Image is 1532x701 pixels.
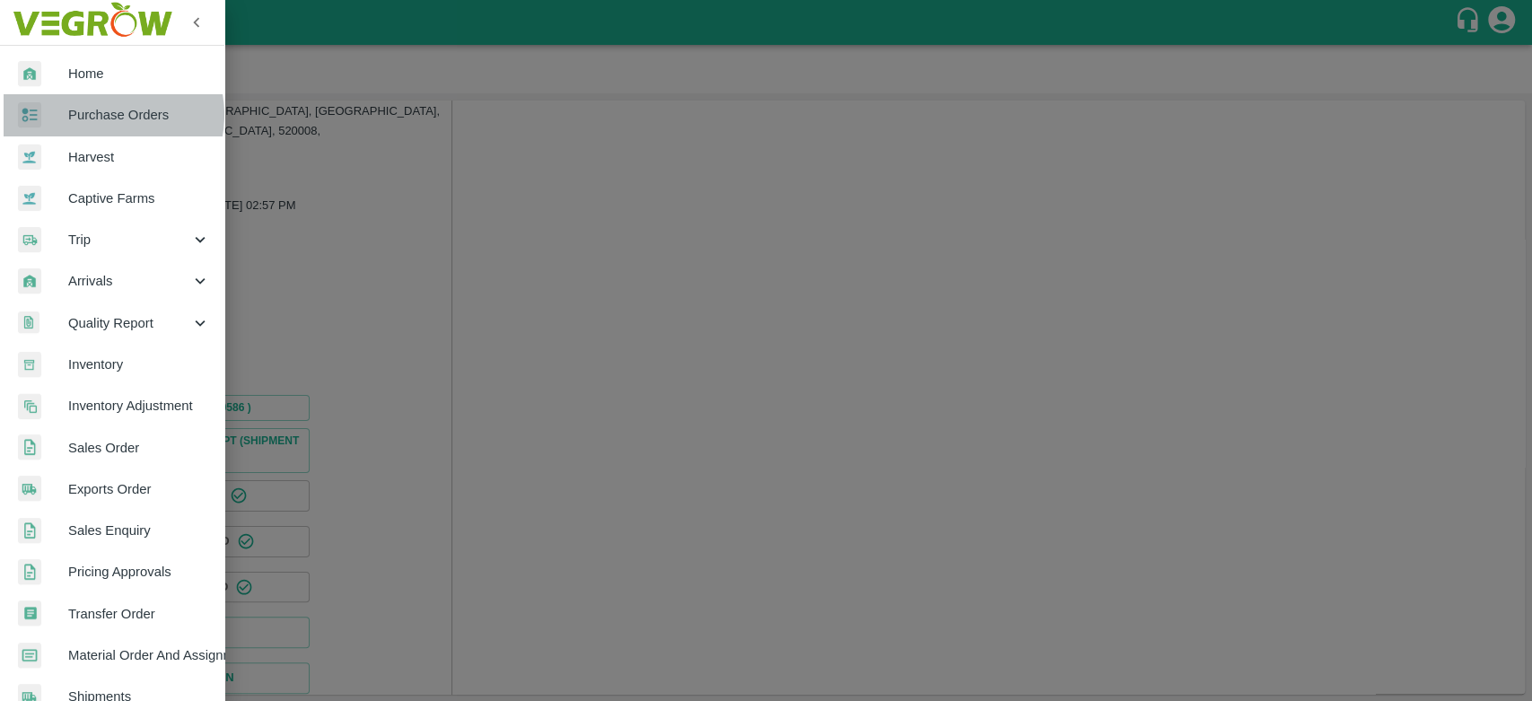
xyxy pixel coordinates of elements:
[18,268,41,294] img: whArrival
[18,600,41,627] img: whTransfer
[68,438,210,458] span: Sales Order
[68,64,210,83] span: Home
[68,105,210,125] span: Purchase Orders
[68,147,210,167] span: Harvest
[68,188,210,208] span: Captive Farms
[68,355,210,374] span: Inventory
[68,645,210,665] span: Material Order And Assignment
[68,562,210,582] span: Pricing Approvals
[68,271,190,291] span: Arrivals
[68,479,210,499] span: Exports Order
[18,434,41,460] img: sales
[68,396,210,416] span: Inventory Adjustment
[68,521,210,540] span: Sales Enquiry
[18,476,41,502] img: shipments
[18,61,41,87] img: whArrival
[18,144,41,171] img: harvest
[18,102,41,128] img: reciept
[68,313,190,333] span: Quality Report
[18,518,41,544] img: sales
[68,604,210,624] span: Transfer Order
[18,643,41,669] img: centralMaterial
[18,352,41,378] img: whInventory
[18,393,41,419] img: inventory
[68,230,190,250] span: Trip
[18,185,41,212] img: harvest
[18,227,41,253] img: delivery
[18,311,39,334] img: qualityReport
[18,559,41,585] img: sales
